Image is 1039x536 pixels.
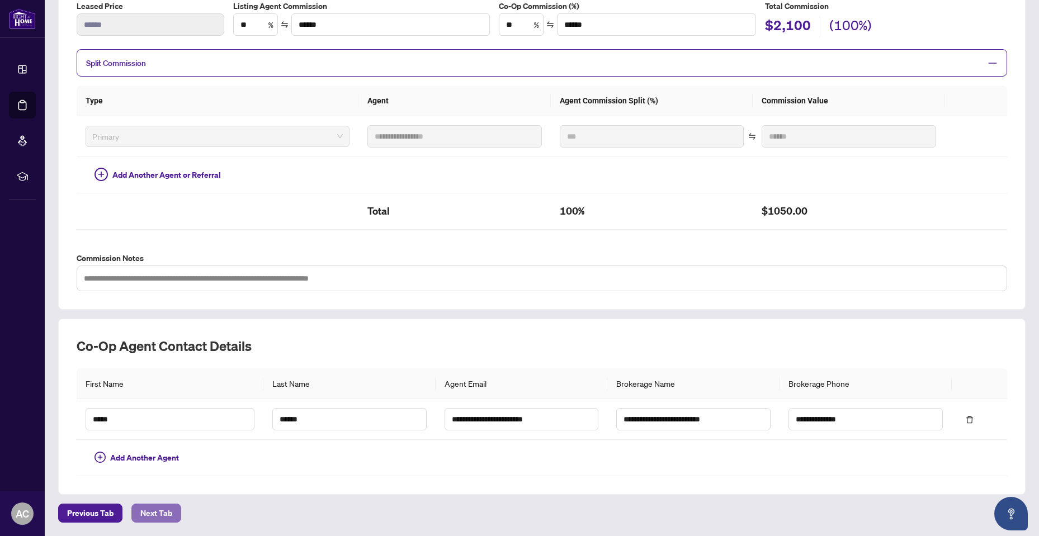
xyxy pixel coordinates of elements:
th: Agent [358,86,551,116]
label: Commission Notes [77,252,1007,264]
img: logo [9,8,36,29]
th: Type [77,86,358,116]
h2: $1050.00 [762,202,936,220]
button: Add Another Agent [86,449,188,467]
button: Add Another Agent or Referral [86,166,230,184]
span: delete [966,416,974,424]
span: plus-circle [95,168,108,181]
span: swap [546,21,554,29]
h2: 100% [560,202,744,220]
h2: Co-op Agent Contact Details [77,337,1007,355]
th: Brokerage Phone [780,368,952,399]
span: swap [748,132,756,140]
th: Last Name [263,368,436,399]
th: Brokerage Name [607,368,780,399]
button: Open asap [994,497,1028,530]
th: First Name [77,368,263,399]
span: Split Commission [86,58,146,68]
span: plus-circle [95,452,106,463]
button: Next Tab [131,504,181,523]
span: Primary [92,128,343,145]
button: Previous Tab [58,504,122,523]
th: Agent Email [436,368,608,399]
span: minus [988,58,998,68]
h2: $2,100 [765,16,811,37]
span: Next Tab [140,504,172,522]
div: Split Commission [77,49,1007,77]
span: Previous Tab [67,504,114,522]
h2: Total [367,202,542,220]
th: Agent Commission Split (%) [551,86,753,116]
h2: (100%) [829,16,872,37]
span: AC [16,506,29,521]
span: Add Another Agent or Referral [112,169,221,181]
span: Add Another Agent [110,452,179,464]
th: Commission Value [753,86,945,116]
span: swap [281,21,289,29]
